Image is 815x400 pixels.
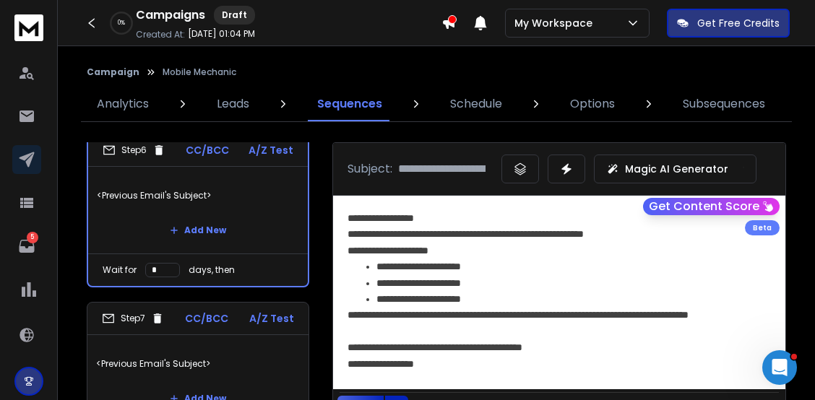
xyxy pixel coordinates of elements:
[186,143,229,157] p: CC/BCC
[625,162,728,176] p: Magic AI Generator
[217,95,249,113] p: Leads
[208,87,258,121] a: Leads
[570,95,615,113] p: Options
[561,87,624,121] a: Options
[163,66,236,78] p: Mobile Mechanic
[214,6,255,25] div: Draft
[674,87,774,121] a: Subsequences
[697,16,780,30] p: Get Free Credits
[97,95,149,113] p: Analytics
[14,14,43,41] img: logo
[450,95,502,113] p: Schedule
[348,160,392,178] p: Subject:
[88,87,158,121] a: Analytics
[102,312,164,325] div: Step 7
[643,198,780,215] button: Get Content Score
[441,87,511,121] a: Schedule
[189,264,235,276] p: days, then
[594,155,756,183] button: Magic AI Generator
[185,311,228,326] p: CC/BCC
[762,350,797,385] iframe: Intercom live chat
[12,232,41,261] a: 5
[27,232,38,243] p: 5
[136,6,205,24] h1: Campaigns
[96,344,300,384] p: <Previous Email's Subject>
[667,9,790,38] button: Get Free Credits
[745,220,780,235] div: Beta
[249,143,293,157] p: A/Z Test
[309,87,391,121] a: Sequences
[249,311,294,326] p: A/Z Test
[103,144,165,157] div: Step 6
[103,264,137,276] p: Wait for
[317,95,382,113] p: Sequences
[87,66,139,78] button: Campaign
[118,19,125,27] p: 0 %
[188,28,255,40] p: [DATE] 01:04 PM
[136,29,185,40] p: Created At:
[87,133,309,287] li: Step6CC/BCCA/Z Test<Previous Email's Subject>Add NewWait fordays, then
[158,216,238,245] button: Add New
[514,16,598,30] p: My Workspace
[97,175,299,216] p: <Previous Email's Subject>
[683,95,765,113] p: Subsequences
